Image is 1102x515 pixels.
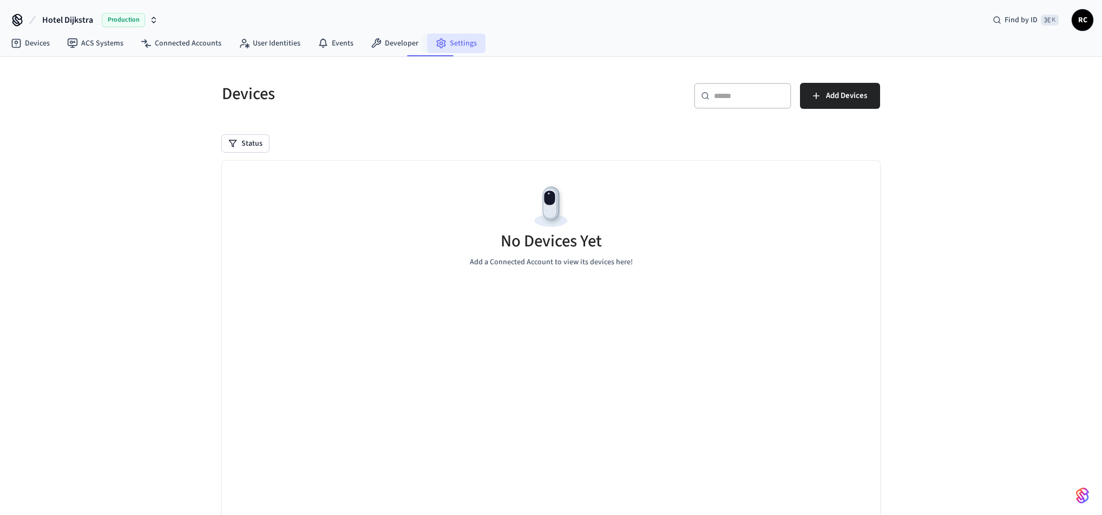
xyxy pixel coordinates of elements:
[222,83,545,105] h5: Devices
[222,135,269,152] button: Status
[470,257,633,268] p: Add a Connected Account to view its devices here!
[427,34,486,53] a: Settings
[230,34,309,53] a: User Identities
[309,34,362,53] a: Events
[1073,10,1092,30] span: RC
[984,10,1067,30] div: Find by ID⌘ K
[2,34,58,53] a: Devices
[42,14,93,27] span: Hotel Dijkstra
[527,182,575,231] img: Devices Empty State
[826,89,867,103] span: Add Devices
[1072,9,1093,31] button: RC
[102,13,145,27] span: Production
[1041,15,1059,25] span: ⌘ K
[58,34,132,53] a: ACS Systems
[132,34,230,53] a: Connected Accounts
[1005,15,1038,25] span: Find by ID
[501,230,602,252] h5: No Devices Yet
[1076,487,1089,504] img: SeamLogoGradient.69752ec5.svg
[800,83,880,109] button: Add Devices
[362,34,427,53] a: Developer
